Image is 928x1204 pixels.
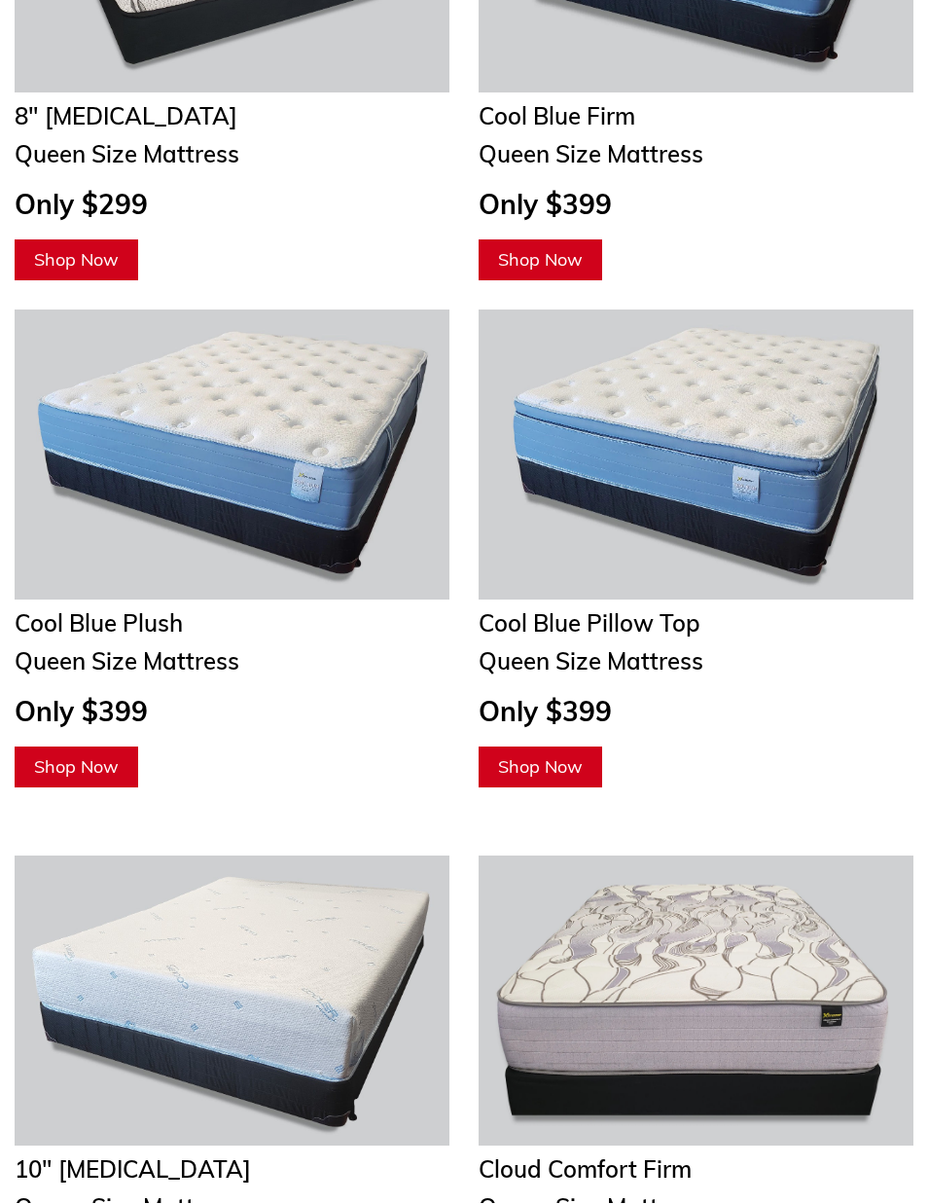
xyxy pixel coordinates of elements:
span: Shop Now [498,249,583,272]
span: Shop Now [34,756,119,779]
span: Shop Now [498,756,583,779]
span: Shop Now [34,249,119,272]
span: 10" [MEDICAL_DATA] [15,1155,251,1185]
span: Queen Size Mattress [15,140,239,169]
span: Cool Blue Firm [479,102,635,131]
a: Shop Now [15,240,138,281]
span: Only $399 [479,695,612,729]
span: Queen Size Mattress [479,140,703,169]
a: Shop Now [479,240,602,281]
span: 8" [MEDICAL_DATA] [15,102,237,131]
span: Only $399 [15,695,148,729]
span: Queen Size Mattress [479,647,703,676]
img: Twin Mattresses From $69 to $169 [15,857,449,1147]
span: Cloud Comfort Firm [479,1155,692,1185]
span: Cool Blue Plush [15,609,183,638]
img: Cool Blue Pillow Top Mattress [479,310,913,601]
span: Only $299 [15,188,148,222]
img: Cool Blue Plush Mattress [15,310,449,601]
span: Only $399 [479,188,612,222]
span: Queen Size Mattress [15,647,239,676]
a: Shop Now [15,748,138,788]
a: Shop Now [479,748,602,788]
img: cloud-comfort-firm-mattress [479,857,913,1147]
span: Cool Blue Pillow Top [479,609,700,638]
